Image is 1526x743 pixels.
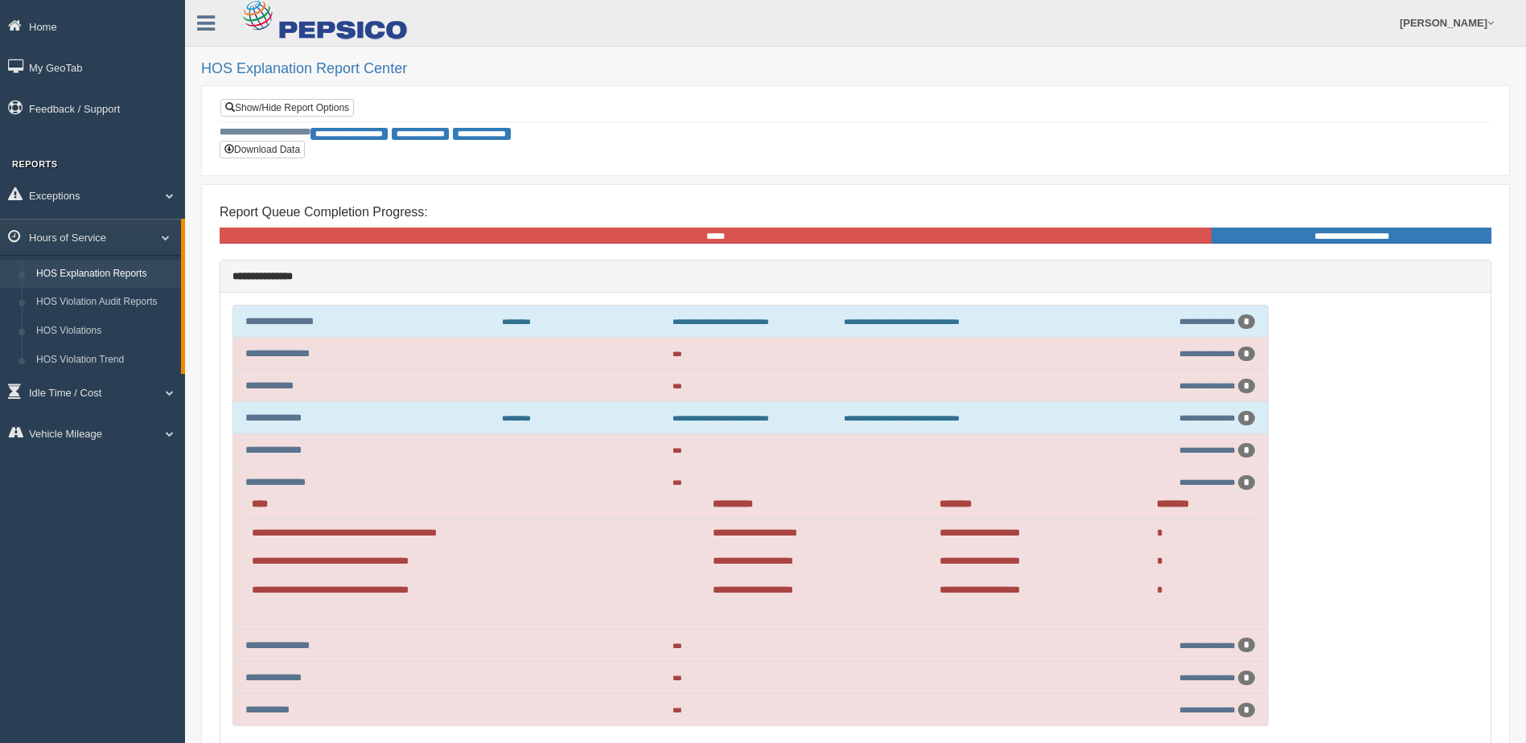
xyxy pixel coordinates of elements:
a: Show/Hide Report Options [220,99,354,117]
a: HOS Violation Trend [29,346,181,375]
button: Download Data [220,141,305,158]
h2: HOS Explanation Report Center [201,61,1510,77]
a: HOS Violations [29,317,181,346]
h4: Report Queue Completion Progress: [220,205,1491,220]
a: HOS Violation Audit Reports [29,288,181,317]
a: HOS Explanation Reports [29,260,181,289]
